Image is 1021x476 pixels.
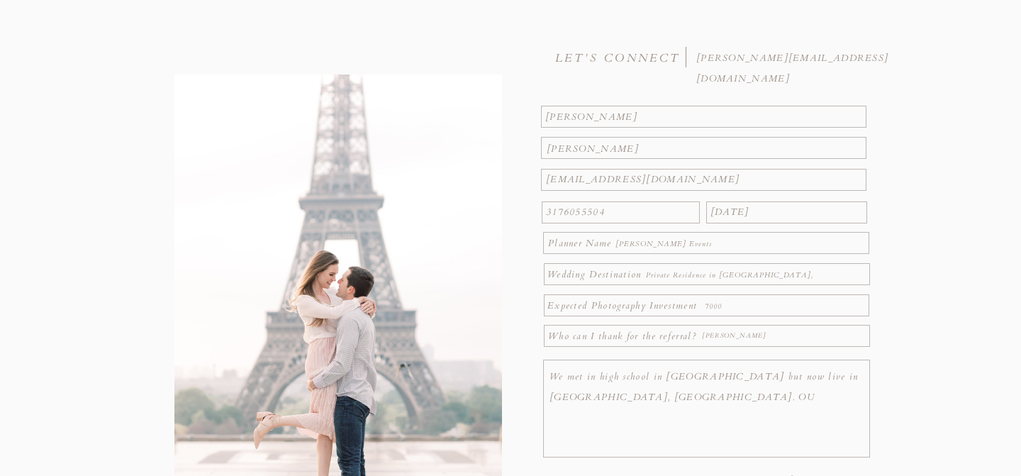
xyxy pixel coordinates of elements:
h3: LET'S CONNECT [555,48,685,63]
p: Wedding Destination [547,265,642,281]
a: [PERSON_NAME][EMAIL_ADDRESS][DOMAIN_NAME] [696,48,894,60]
p: Who can I thank for the referral? [548,326,701,343]
p: Expected Photography Investment [547,296,703,311]
p: Planner Name [548,233,615,254]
